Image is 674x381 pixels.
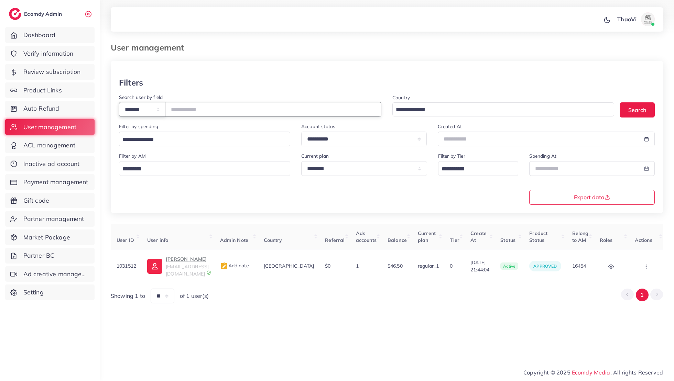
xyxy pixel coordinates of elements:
[23,141,75,150] span: ACL management
[388,263,403,269] span: $46.50
[166,264,209,277] span: [EMAIL_ADDRESS][DOMAIN_NAME]
[574,194,610,200] span: Export data
[450,263,453,269] span: 0
[470,230,487,243] span: Create At
[120,134,281,145] input: Search for option
[5,46,95,61] a: Verify information
[117,263,136,269] span: 1031512
[438,161,518,176] div: Search for option
[610,368,663,377] span: , All rights Reserved
[23,196,49,205] span: Gift code
[119,78,143,88] h3: Filters
[23,67,81,76] span: Review subscription
[500,262,518,270] span: active
[450,237,459,243] span: Tier
[147,255,209,277] a: [PERSON_NAME][EMAIL_ADDRESS][DOMAIN_NAME]
[23,104,59,113] span: Auto Refund
[617,15,637,23] p: ThaoVi
[5,284,95,300] a: Setting
[23,270,89,279] span: Ad creative management
[301,153,329,159] label: Current plan
[613,12,657,26] a: ThaoViavatar
[5,137,95,153] a: ACL management
[620,102,655,117] button: Search
[119,153,146,159] label: Filter by AM
[635,237,652,243] span: Actions
[392,102,614,116] div: Search for option
[5,211,95,227] a: Partner management
[180,292,209,300] span: of 1 user(s)
[600,237,613,243] span: Roles
[23,123,76,132] span: User management
[523,368,663,377] span: Copyright © 2025
[393,104,605,115] input: Search for option
[220,237,249,243] span: Admin Note
[147,237,168,243] span: User info
[264,237,282,243] span: Country
[529,153,557,159] label: Spending At
[147,259,162,274] img: ic-user-info.36bf1079.svg
[5,248,95,264] a: Partner BC
[119,161,290,176] div: Search for option
[23,214,84,223] span: Partner management
[641,12,655,26] img: avatar
[220,262,228,270] img: admin_note.cdd0b510.svg
[111,43,189,53] h3: User management
[356,230,377,243] span: Ads accounts
[529,230,547,243] span: Product Status
[438,153,465,159] label: Filter by Tier
[9,8,64,20] a: logoEcomdy Admin
[23,251,55,260] span: Partner BC
[166,255,209,263] p: [PERSON_NAME]
[24,11,64,17] h2: Ecomdy Admin
[572,369,610,376] a: Ecomdy Media
[470,259,489,273] span: [DATE] 21:44:04
[572,230,589,243] span: Belong to AM
[438,123,462,130] label: Created At
[529,190,655,205] button: Export data
[23,178,88,187] span: Payment management
[500,237,515,243] span: Status
[356,263,359,269] span: 1
[418,263,439,269] span: regular_1
[5,82,95,98] a: Product Links
[418,230,436,243] span: Current plan
[5,64,95,80] a: Review subscription
[439,164,509,175] input: Search for option
[301,123,335,130] label: Account status
[23,233,70,242] span: Market Package
[533,264,557,269] span: approved
[111,292,145,300] span: Showing 1 to
[5,101,95,116] a: Auto Refund
[23,31,55,40] span: Dashboard
[325,263,330,269] span: $0
[5,266,95,282] a: Ad creative management
[206,270,211,275] img: 9CAL8B2pu8EFxCJHYAAAAldEVYdGRhdGU6Y3JlYXRlADIwMjItMTItMDlUMDQ6NTg6MzkrMDA6MDBXSlgLAAAAJXRFWHRkYXR...
[117,237,134,243] span: User ID
[572,263,586,269] span: 16454
[23,159,80,168] span: Inactive ad account
[5,27,95,43] a: Dashboard
[621,289,663,301] ul: Pagination
[23,288,44,297] span: Setting
[388,237,407,243] span: Balance
[5,229,95,245] a: Market Package
[119,132,290,146] div: Search for option
[325,237,345,243] span: Referral
[9,8,21,20] img: logo
[120,164,281,175] input: Search for option
[636,289,649,301] button: Go to page 1
[23,49,74,58] span: Verify information
[119,123,158,130] label: Filter by spending
[5,156,95,172] a: Inactive ad account
[5,174,95,190] a: Payment management
[264,263,314,269] span: [GEOGRAPHIC_DATA]
[23,86,62,95] span: Product Links
[5,193,95,209] a: Gift code
[392,94,410,101] label: Country
[220,262,249,269] span: Add note
[5,119,95,135] a: User management
[119,94,163,101] label: Search user by field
